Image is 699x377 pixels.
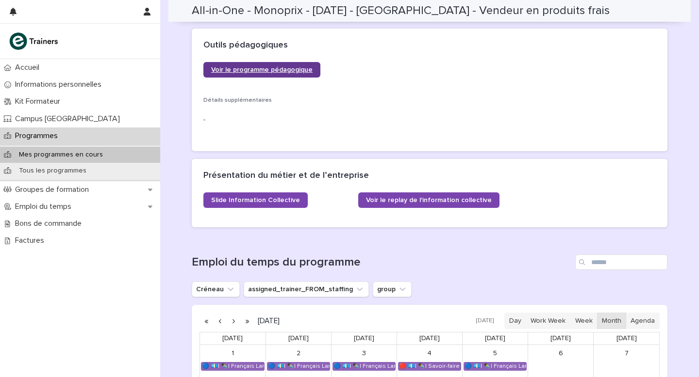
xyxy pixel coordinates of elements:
[356,346,372,361] a: September 3, 2025
[483,332,507,345] a: Friday
[11,167,94,175] p: Tous les programmes
[286,332,311,345] a: Tuesday
[597,313,626,329] button: Month
[211,66,313,73] span: Voir le programme pédagogique
[244,282,369,297] button: assigned_trainer_FROM_staffing
[399,362,461,370] div: 🔴 💶| ✒️| Savoir-faire métier - Traitement des commandes de produits de clients
[8,31,61,51] img: K0CqGN7SDeD6s4JG8KQk
[211,197,300,204] span: Slide Information Collective
[203,62,320,78] a: Voir le programme pédagogique
[11,151,111,159] p: Mes programmes en cours
[240,313,254,329] button: Next year
[11,80,109,89] p: Informations personnelles
[504,313,526,329] button: Day
[227,313,240,329] button: Next month
[11,219,89,228] p: Bons de commande
[192,255,571,269] h1: Emploi du temps du programme
[267,362,330,370] div: 🔵 💶| ✒️| Français Langue Professionnel - Valoriser les produits frais et leur origine
[626,313,660,329] button: Agenda
[213,313,227,329] button: Previous month
[225,346,240,361] a: September 1, 2025
[553,346,568,361] a: September 6, 2025
[192,282,240,297] button: Créneau
[11,131,66,141] p: Programmes
[615,332,639,345] a: Sunday
[366,197,492,204] span: Voir le replay de l'information collective
[549,332,573,345] a: Saturday
[464,362,526,370] div: 🔵 💶| ✒️| Français Langue Professionnel - Conseiller et vendre des produits frais
[487,346,503,361] a: September 5, 2025
[203,171,369,181] h2: Présentation du métier et de l’entreprise
[373,282,412,297] button: group
[220,332,245,345] a: Monday
[201,362,264,370] div: 🔵 💶| ✒️| Français Langue Professionnel - Interagir avec les collègues et la hiérarchie
[11,114,128,124] p: Campus [GEOGRAPHIC_DATA]
[11,185,97,194] p: Groupes de formation
[422,346,437,361] a: September 4, 2025
[11,63,47,72] p: Accueil
[11,202,79,211] p: Emploi du temps
[200,313,213,329] button: Previous year
[471,314,499,328] button: [DATE]
[203,115,656,125] p: -
[203,192,308,208] a: Slide Information Collective
[575,254,667,270] input: Search
[358,192,499,208] a: Voir le replay de l'information collective
[254,317,280,325] h2: [DATE]
[203,97,272,103] span: Détails supplémentaires
[11,97,68,106] p: Kit Formateur
[570,313,597,329] button: Week
[352,332,376,345] a: Wednesday
[291,346,306,361] a: September 2, 2025
[417,332,442,345] a: Thursday
[203,40,288,51] h2: Outils pédagogiques
[333,362,395,370] div: 🔵 💶| ✒️| Français Langue Professionnel - Conseiller et vendre des produits frais
[11,236,52,245] p: Factures
[526,313,570,329] button: Work Week
[192,4,610,18] h2: All-in-One - Monoprix - [DATE] - [GEOGRAPHIC_DATA] - Vendeur en produits frais
[619,346,634,361] a: September 7, 2025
